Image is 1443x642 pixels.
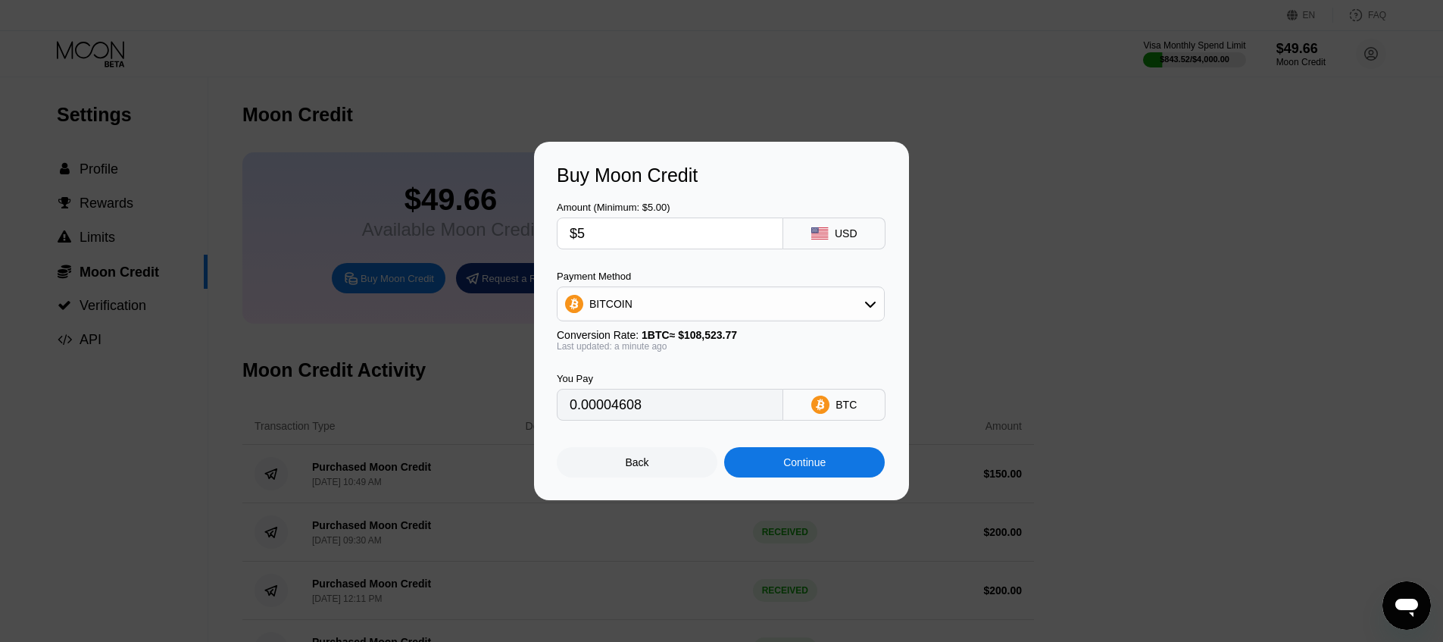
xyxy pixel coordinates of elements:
[724,447,885,478] div: Continue
[626,456,649,468] div: Back
[557,373,783,384] div: You Pay
[557,341,885,352] div: Last updated: a minute ago
[558,289,884,319] div: BITCOIN
[557,164,886,186] div: Buy Moon Credit
[1382,581,1431,630] iframe: Button to launch messaging window
[783,456,826,468] div: Continue
[557,271,885,282] div: Payment Method
[642,329,737,341] span: 1 BTC ≈ $108,523.77
[835,227,857,240] div: USD
[570,218,770,249] input: $0.00
[589,298,632,310] div: BITCOIN
[557,202,783,213] div: Amount (Minimum: $5.00)
[836,399,857,411] div: BTC
[557,329,885,341] div: Conversion Rate:
[557,447,717,478] div: Back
